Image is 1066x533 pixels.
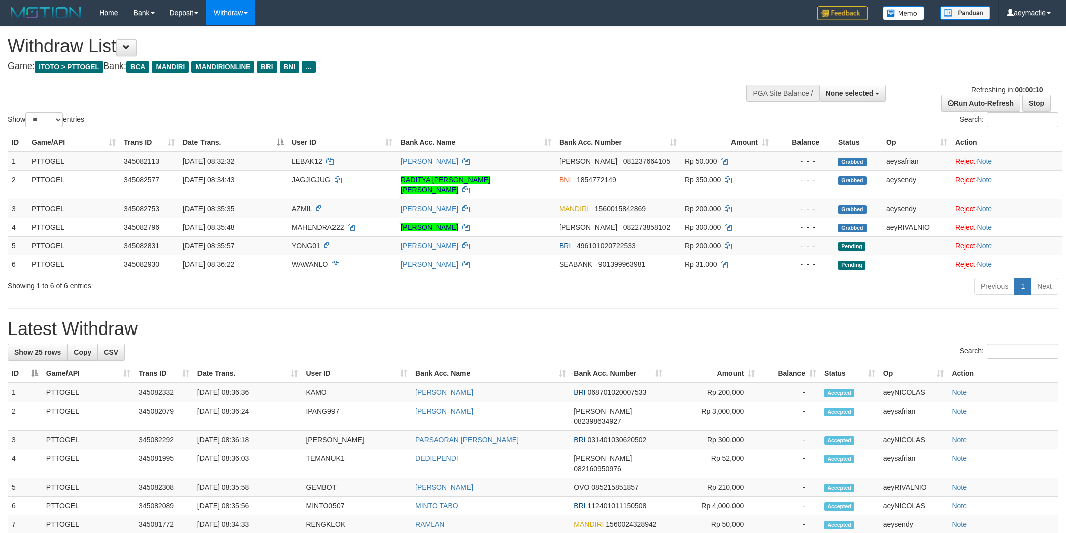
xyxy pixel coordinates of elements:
[574,464,621,473] span: Copy 082160950976 to clipboard
[838,242,865,251] span: Pending
[574,436,585,444] span: BRI
[415,483,473,491] a: [PERSON_NAME]
[777,259,830,270] div: - - -
[8,218,28,236] td: 4
[191,61,254,73] span: MANDIRIONLINE
[879,383,948,402] td: aeyNICOLAS
[838,261,865,270] span: Pending
[1014,278,1031,295] a: 1
[948,364,1058,383] th: Action
[667,431,759,449] td: Rp 300,000
[940,6,990,20] img: panduan.png
[574,520,604,528] span: MANDIRI
[135,449,193,478] td: 345081995
[193,478,302,497] td: [DATE] 08:35:58
[574,388,585,396] span: BRI
[977,205,992,213] a: Note
[135,431,193,449] td: 345082292
[124,223,159,231] span: 345082796
[559,223,617,231] span: [PERSON_NAME]
[280,61,299,73] span: BNI
[819,85,886,102] button: None selected
[8,255,28,274] td: 6
[292,260,328,269] span: WAWANLO
[951,170,1062,199] td: ·
[67,344,98,361] a: Copy
[879,497,948,515] td: aeyNICOLAS
[292,176,330,184] span: JAGJIGJUG
[183,223,234,231] span: [DATE] 08:35:48
[759,383,820,402] td: -
[8,152,28,171] td: 1
[820,364,879,383] th: Status: activate to sort column ascending
[135,383,193,402] td: 345082332
[1031,278,1058,295] a: Next
[951,255,1062,274] td: ·
[987,112,1058,127] input: Search:
[838,158,867,166] span: Grabbed
[952,520,967,528] a: Note
[152,61,189,73] span: MANDIRI
[955,242,975,250] a: Reject
[952,436,967,444] a: Note
[759,402,820,431] td: -
[623,157,670,165] span: Copy 081237664105 to clipboard
[879,364,948,383] th: Op: activate to sort column ascending
[777,204,830,214] div: - - -
[193,402,302,431] td: [DATE] 08:36:24
[824,389,854,397] span: Accepted
[955,176,975,184] a: Reject
[974,278,1015,295] a: Previous
[183,260,234,269] span: [DATE] 08:36:22
[977,260,992,269] a: Note
[401,157,458,165] a: [PERSON_NAME]
[559,242,571,250] span: BRI
[685,242,721,250] span: Rp 200.000
[951,199,1062,218] td: ·
[588,502,647,510] span: Copy 112401011150508 to clipboard
[960,344,1058,359] label: Search:
[288,133,396,152] th: User ID: activate to sort column ascending
[824,484,854,492] span: Accepted
[623,223,670,231] span: Copy 082273858102 to clipboard
[124,205,159,213] span: 345082753
[302,383,411,402] td: KAMO
[951,218,1062,236] td: ·
[941,95,1020,112] a: Run Auto-Refresh
[977,157,992,165] a: Note
[955,157,975,165] a: Reject
[685,223,721,231] span: Rp 300.000
[667,478,759,497] td: Rp 210,000
[415,502,458,510] a: MINTO TABO
[8,383,42,402] td: 1
[179,133,288,152] th: Date Trans.: activate to sort column descending
[302,431,411,449] td: [PERSON_NAME]
[396,133,555,152] th: Bank Acc. Name: activate to sort column ascending
[824,455,854,463] span: Accepted
[193,364,302,383] th: Date Trans.: activate to sort column ascending
[135,364,193,383] th: Trans ID: activate to sort column ascending
[951,236,1062,255] td: ·
[28,170,120,199] td: PTTOGEL
[882,218,951,236] td: aeyRIVALNIO
[559,157,617,165] span: [PERSON_NAME]
[759,497,820,515] td: -
[302,497,411,515] td: MINTO0507
[257,61,277,73] span: BRI
[824,502,854,511] span: Accepted
[25,112,63,127] select: Showentries
[826,89,874,97] span: None selected
[598,260,645,269] span: Copy 901399963981 to clipboard
[685,176,721,184] span: Rp 350.000
[415,388,473,396] a: [PERSON_NAME]
[879,478,948,497] td: aeyRIVALNIO
[28,236,120,255] td: PTTOGEL
[8,133,28,152] th: ID
[8,402,42,431] td: 2
[559,260,592,269] span: SEABANK
[74,348,91,356] span: Copy
[8,449,42,478] td: 4
[302,402,411,431] td: IPANG997
[882,199,951,218] td: aeysendy
[952,502,967,510] a: Note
